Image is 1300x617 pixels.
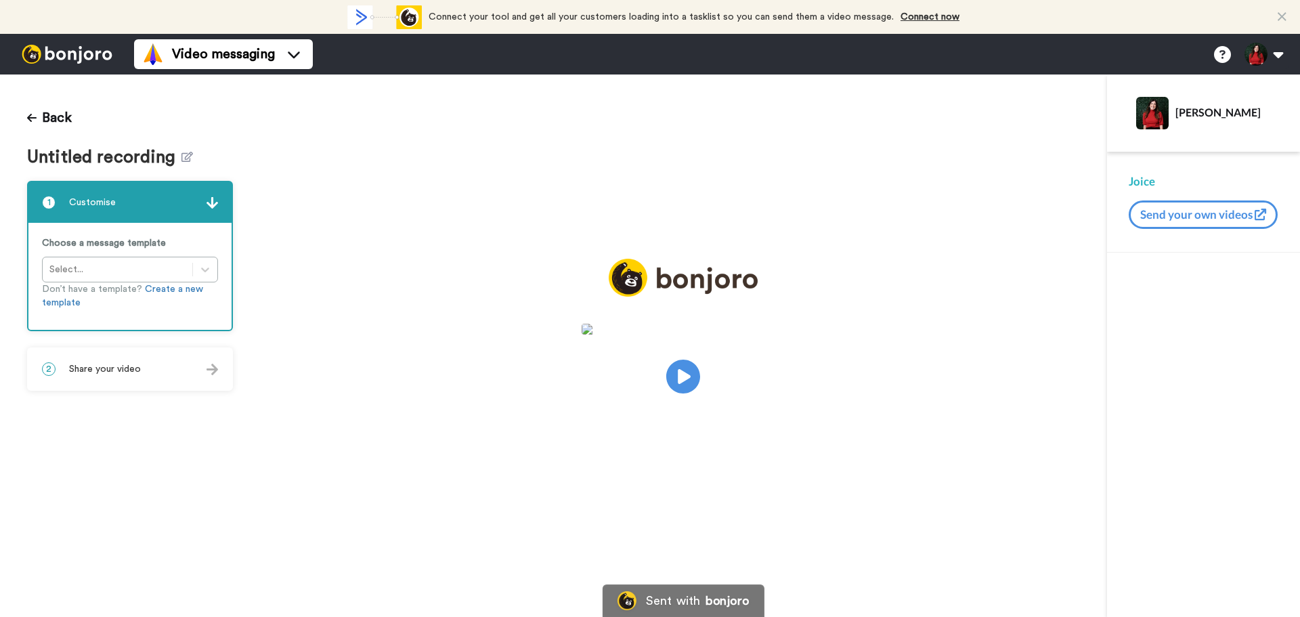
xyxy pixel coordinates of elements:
[172,45,275,64] span: Video messaging
[609,259,758,297] img: logo_full.png
[1175,106,1278,119] div: [PERSON_NAME]
[42,284,203,307] a: Create a new template
[603,584,764,617] a: Bonjoro LogoSent withbonjoro
[901,12,959,22] a: Connect now
[42,236,218,250] p: Choose a message template
[207,364,218,375] img: arrow.svg
[27,148,181,167] span: Untitled recording
[1136,97,1169,129] img: Profile Image
[69,362,141,376] span: Share your video
[582,324,785,335] img: 44780df9-a021-4964-8326-c3b547908b10.jpg
[69,196,116,209] span: Customise
[1129,200,1278,229] button: Send your own videos
[16,45,118,64] img: bj-logo-header-white.svg
[142,43,164,65] img: vm-color.svg
[42,196,56,209] span: 1
[347,5,422,29] div: animation
[42,282,218,310] p: Don’t have a template?
[429,12,894,22] span: Connect your tool and get all your customers loading into a tasklist so you can send them a video...
[27,347,233,391] div: 2Share your video
[646,595,700,607] div: Sent with
[42,362,56,376] span: 2
[706,595,749,607] div: bonjoro
[207,197,218,209] img: arrow.svg
[617,591,636,610] img: Bonjoro Logo
[27,102,72,134] button: Back
[1129,173,1278,190] div: Joice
